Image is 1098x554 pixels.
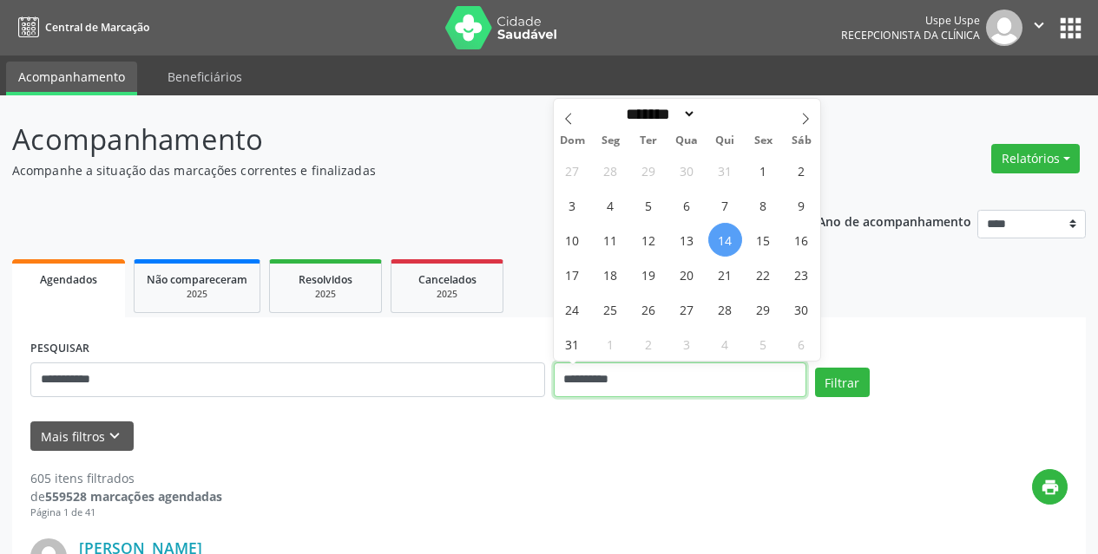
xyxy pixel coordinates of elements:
a: Central de Marcação [12,13,149,42]
button: Mais filtroskeyboard_arrow_down [30,421,134,452]
a: Acompanhamento [6,62,137,95]
i: keyboard_arrow_down [105,427,124,446]
span: Agosto 16, 2025 [785,223,819,257]
div: Uspe Uspe [841,13,980,28]
span: Sáb [782,135,820,147]
p: Acompanhamento [12,118,764,161]
span: Agosto 28, 2025 [708,292,742,326]
span: Agosto 3, 2025 [556,188,589,222]
span: Agosto 25, 2025 [594,292,628,326]
label: PESQUISAR [30,336,89,362]
span: Julho 31, 2025 [708,153,742,187]
span: Agendados [40,272,97,287]
span: Seg [591,135,629,147]
span: Agosto 10, 2025 [556,223,589,257]
span: Agosto 6, 2025 [670,188,704,222]
button: print [1032,469,1068,505]
p: Ano de acompanhamento [818,210,971,231]
span: Setembro 2, 2025 [632,327,666,361]
span: Recepcionista da clínica [841,28,980,42]
span: Julho 30, 2025 [670,153,704,187]
div: de [30,487,222,505]
span: Agosto 26, 2025 [632,292,666,326]
span: Agosto 8, 2025 [746,188,780,222]
span: Agosto 22, 2025 [746,257,780,291]
span: Agosto 11, 2025 [594,223,628,257]
span: Cancelados [418,272,477,287]
span: Agosto 5, 2025 [632,188,666,222]
span: Agosto 14, 2025 [708,223,742,257]
span: Ter [629,135,667,147]
span: Agosto 31, 2025 [556,327,589,361]
span: Agosto 30, 2025 [785,292,819,326]
span: Agosto 4, 2025 [594,188,628,222]
span: Julho 28, 2025 [594,153,628,187]
span: Julho 29, 2025 [632,153,666,187]
button:  [1022,10,1055,46]
span: Sex [744,135,782,147]
input: Year [696,105,753,123]
span: Agosto 9, 2025 [785,188,819,222]
i: print [1041,478,1060,497]
span: Agosto 20, 2025 [670,257,704,291]
span: Setembro 4, 2025 [708,327,742,361]
span: Agosto 19, 2025 [632,257,666,291]
span: Agosto 29, 2025 [746,292,780,326]
span: Agosto 24, 2025 [556,292,589,326]
span: Qua [667,135,706,147]
strong: 559528 marcações agendadas [45,488,222,505]
select: Month [621,105,697,123]
span: Setembro 5, 2025 [746,327,780,361]
p: Acompanhe a situação das marcações correntes e finalizadas [12,161,764,179]
div: 2025 [404,288,490,301]
span: Agosto 23, 2025 [785,257,819,291]
span: Agosto 1, 2025 [746,153,780,187]
img: img [986,10,1022,46]
a: Beneficiários [155,62,254,92]
div: Página 1 de 41 [30,505,222,520]
i:  [1029,16,1049,35]
button: Relatórios [991,144,1080,173]
span: Julho 27, 2025 [556,153,589,187]
span: Agosto 2, 2025 [785,153,819,187]
span: Dom [554,135,592,147]
span: Agosto 18, 2025 [594,257,628,291]
span: Agosto 21, 2025 [708,257,742,291]
span: Agosto 12, 2025 [632,223,666,257]
button: Filtrar [815,368,870,397]
span: Agosto 7, 2025 [708,188,742,222]
span: Qui [706,135,744,147]
span: Agosto 27, 2025 [670,292,704,326]
span: Setembro 3, 2025 [670,327,704,361]
button: apps [1055,13,1086,43]
span: Resolvidos [299,272,352,287]
div: 605 itens filtrados [30,469,222,487]
div: 2025 [147,288,247,301]
span: Agosto 13, 2025 [670,223,704,257]
span: Não compareceram [147,272,247,287]
div: 2025 [282,288,369,301]
span: Agosto 15, 2025 [746,223,780,257]
span: Central de Marcação [45,20,149,35]
span: Setembro 1, 2025 [594,327,628,361]
span: Agosto 17, 2025 [556,257,589,291]
span: Setembro 6, 2025 [785,327,819,361]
